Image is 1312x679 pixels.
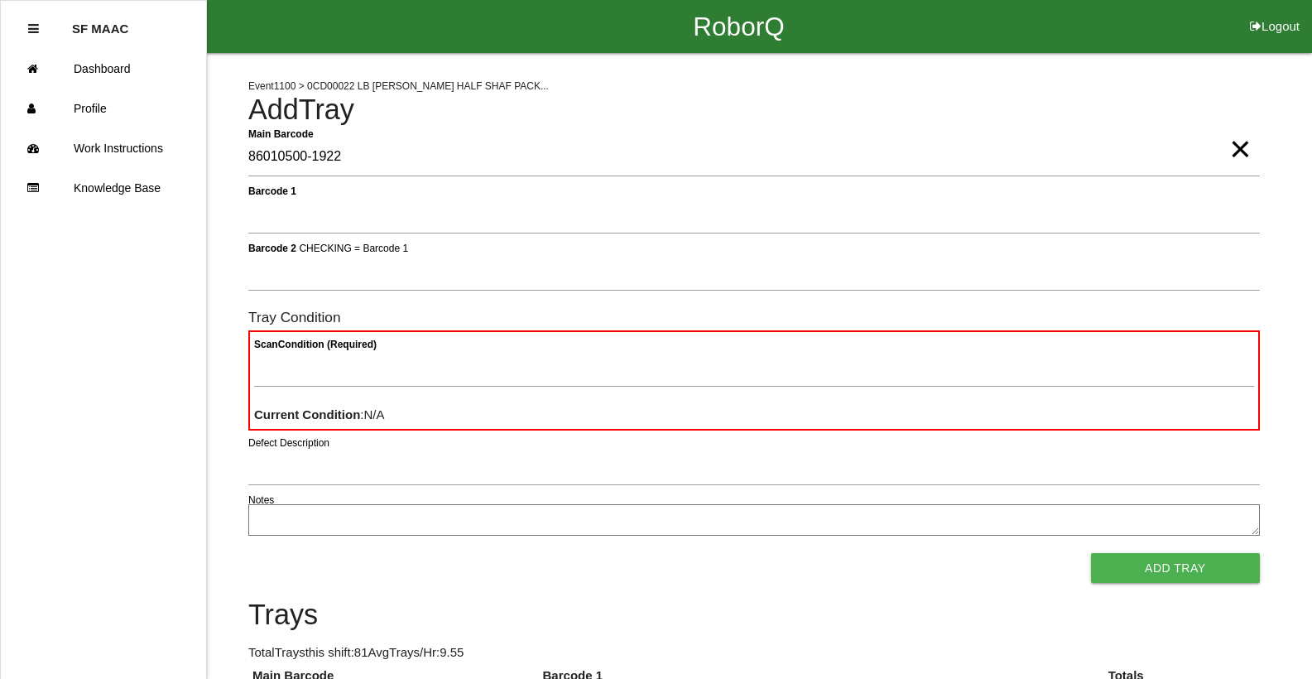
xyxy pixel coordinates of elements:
input: Required [248,138,1260,176]
h4: Trays [248,600,1260,631]
b: Barcode 1 [248,185,296,196]
span: CHECKING = Barcode 1 [299,242,408,253]
label: Notes [248,493,274,508]
b: Main Barcode [248,128,314,139]
b: Current Condition [254,407,360,421]
span: : N/A [254,407,385,421]
a: Dashboard [1,49,206,89]
h6: Tray Condition [248,310,1260,325]
a: Work Instructions [1,128,206,168]
button: Add Tray [1091,553,1260,583]
b: Barcode 2 [248,242,296,253]
p: SF MAAC [72,9,128,36]
div: Close [28,9,39,49]
span: Event 1100 > 0CD00022 LB [PERSON_NAME] HALF SHAF PACK... [248,80,549,92]
a: Knowledge Base [1,168,206,208]
label: Defect Description [248,436,329,450]
a: Profile [1,89,206,128]
b: Scan Condition (Required) [254,339,377,350]
h4: Add Tray [248,94,1260,126]
span: Clear Input [1229,116,1251,149]
p: Total Trays this shift: 81 Avg Trays /Hr: 9.55 [248,643,1260,662]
